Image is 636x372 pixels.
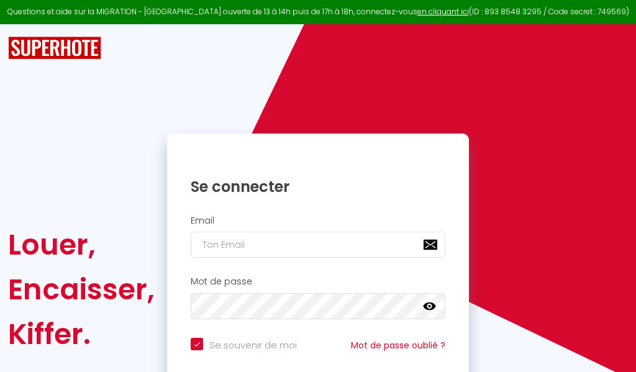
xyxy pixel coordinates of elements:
h1: Se connecter [191,177,445,196]
a: Mot de passe oublié ? [351,339,445,352]
h2: Mot de passe [191,276,445,287]
div: Louer, [8,222,155,267]
h2: Email [191,215,445,226]
div: Encaisser, [8,267,155,312]
div: Kiffer. [8,312,155,356]
img: SuperHote logo [8,37,101,60]
a: en cliquant ici [417,6,469,17]
input: Ton Email [191,232,445,258]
